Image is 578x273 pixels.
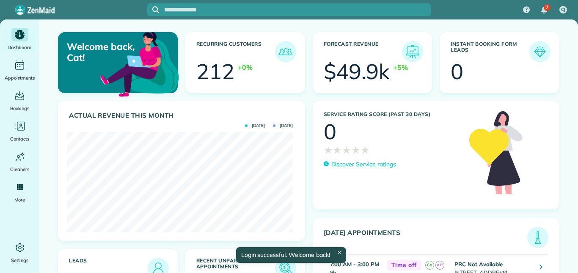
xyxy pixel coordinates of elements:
span: More [14,196,25,204]
span: Cleaners [10,165,29,174]
h3: Actual Revenue this month [69,112,296,119]
a: Contacts [3,119,36,143]
a: Appointments [3,58,36,82]
span: AH [435,261,444,270]
strong: PRC Not Available [454,261,503,267]
span: 7 [545,4,548,11]
span: ★ [342,142,351,157]
span: ★ [333,142,342,157]
span: Bookings [10,104,30,113]
div: 7 unread notifications [535,1,553,19]
a: Dashboard [3,28,36,52]
span: CA [425,261,434,270]
span: ★ [361,142,370,157]
svg: Focus search [152,6,159,13]
span: Settings [11,256,29,265]
a: Bookings [3,89,36,113]
span: Appointments [5,74,35,82]
a: Discover Service ratings [324,160,396,169]
p: Welcome back, Cat! [67,41,138,63]
img: icon_recurring_customers-cf858462ba22bcd05b5a5880d41d6543d210077de5bb9ebc9590e49fd87d84ed.png [277,43,294,60]
span: ★ [324,142,333,157]
span: Contacts [10,135,29,143]
div: +0% [238,62,253,72]
div: $49.9k [324,61,390,82]
h3: Service Rating score (past 30 days) [324,111,461,117]
img: dashboard_welcome-42a62b7d889689a78055ac9021e634bf52bae3f8056760290aed330b23ab8690.png [99,22,181,105]
div: 0 [451,61,463,82]
span: Dashboard [8,43,32,52]
img: icon_forecast_revenue-8c13a41c7ed35a8dcfafea3cbb826a0462acb37728057bba2d056411b612bbbe.png [404,43,421,60]
strong: 7:00 AM - 3:00 PM [330,261,379,267]
a: Cleaners [3,150,36,174]
div: 0 [324,121,336,142]
span: [DATE] [273,124,293,128]
img: icon_form_leads-04211a6a04a5b2264e4ee56bc0799ec3eb69b7e499cbb523a139df1d13a81ae0.png [531,43,548,60]
span: Time off [387,260,421,270]
div: Login successful. Welcome back! [236,247,346,263]
div: 212 [196,61,234,82]
p: Discover Service ratings [331,160,396,169]
h3: Instant Booking Form Leads [451,41,529,62]
span: [DATE] [245,124,265,128]
span: CJ [561,6,566,13]
h3: Recurring Customers [196,41,275,62]
a: Settings [3,241,36,265]
h3: Forecast Revenue [324,41,402,62]
button: Focus search [147,6,159,13]
div: +5% [393,62,408,72]
span: ★ [351,142,361,157]
img: icon_todays_appointments-901f7ab196bb0bea1936b74009e4eb5ffbc2d2711fa7634e0d609ed5ef32b18b.png [529,229,546,246]
h3: [DATE] Appointments [324,229,528,248]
